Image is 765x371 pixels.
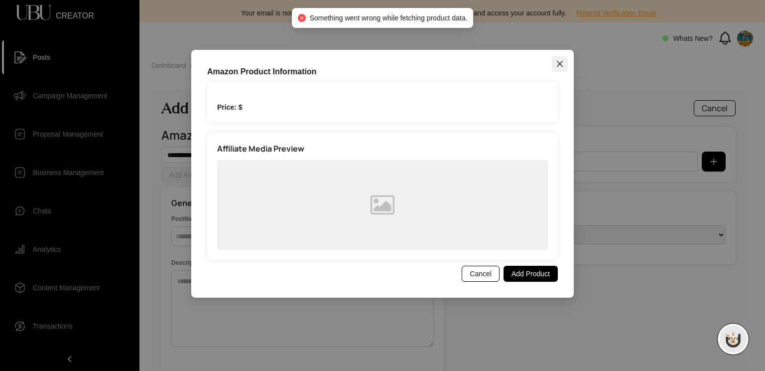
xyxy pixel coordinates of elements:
[298,14,306,22] span: close-circle
[310,12,468,23] span: Something went wrong while fetching product data.
[723,329,743,349] img: chatboticon-C4A3G2IU.png
[552,56,568,72] button: Close
[207,66,558,78] div: Amazon Product Information
[511,268,550,279] span: Add Product
[462,266,500,282] button: Cancel
[556,60,564,68] span: close
[470,268,492,279] span: Cancel
[504,266,558,282] button: Add Product
[217,143,548,155] h2: Affiliate Media Preview
[217,102,548,113] h2: Price: $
